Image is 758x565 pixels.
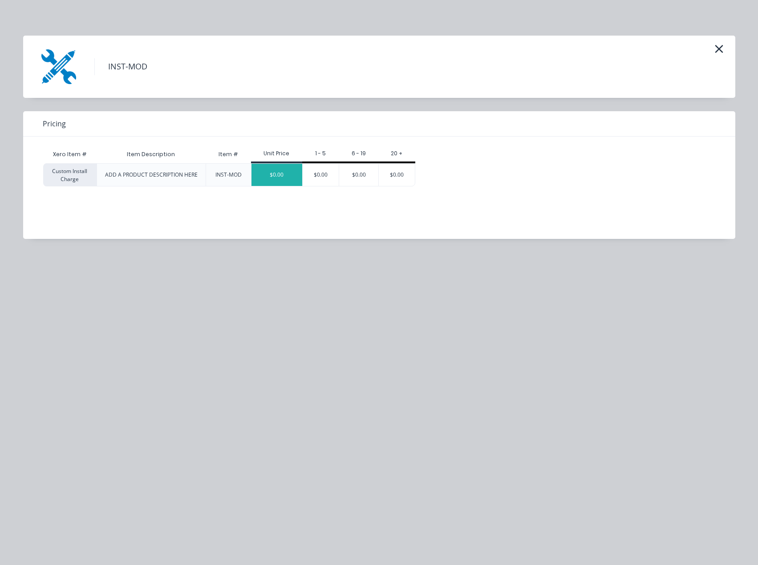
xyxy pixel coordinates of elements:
[94,58,161,75] h4: INST-MOD
[251,164,302,186] div: $0.00
[302,149,339,157] div: 1 - 5
[211,143,245,165] div: Item #
[36,44,81,89] img: INST-MOD
[215,171,242,179] div: INST-MOD
[105,171,198,179] div: ADD A PRODUCT DESCRIPTION HERE
[43,163,97,186] div: Custom Install Charge
[379,164,415,186] div: $0.00
[43,118,66,129] span: Pricing
[120,143,182,165] div: Item Description
[43,145,97,163] div: Xero Item #
[339,149,378,157] div: 6 - 19
[303,164,339,186] div: $0.00
[378,149,415,157] div: 20 +
[339,164,378,186] div: $0.00
[251,149,302,157] div: Unit Price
